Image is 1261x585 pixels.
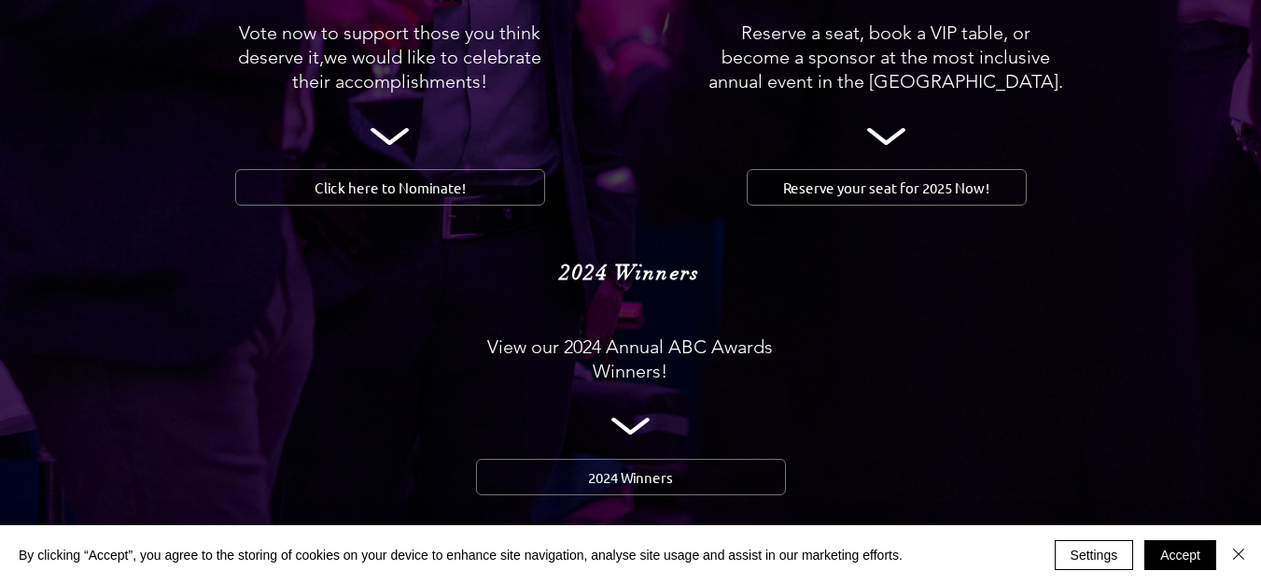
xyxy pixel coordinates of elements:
span: By clicking “Accept”, you agree to the storing of cookies on your device to enhance site navigati... [19,547,903,564]
img: Close [1227,543,1250,565]
button: Close [1227,540,1250,570]
span: Reserve a seat, book a VIP table, or become a sponsor at the most inclusive annual event in the [... [708,21,1063,93]
button: Settings [1055,540,1134,570]
span: Vote now to support those you think deserve it, [238,21,540,68]
span: View our 2024 Annual ABC Awards Winners! [487,335,773,382]
span: 2024 Winners [560,260,700,285]
span: 2024 Winners [588,467,673,487]
button: Accept [1144,540,1216,570]
span: we would like to celebrate their accomplishments! [292,46,541,93]
span: Reserve your seat for 2025 Now! [783,178,989,197]
a: Click here to Nominate! [235,169,545,206]
a: 2024 Winners [476,459,786,495]
a: Reserve your seat for 2025 Now! [747,169,1027,206]
span: Click here to Nominate! [315,178,466,197]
